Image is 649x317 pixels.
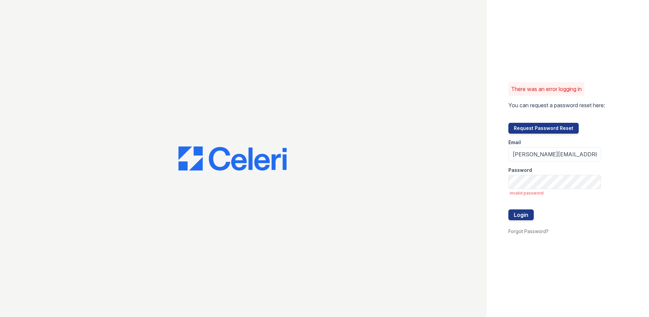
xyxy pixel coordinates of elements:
[511,85,582,93] p: There was an error logging in
[508,101,605,109] p: You can request a password reset here:
[508,123,579,134] button: Request Password Reset
[508,209,534,220] button: Login
[510,190,601,196] span: invalid password
[508,139,521,146] label: Email
[178,146,287,171] img: CE_Logo_Blue-a8612792a0a2168367f1c8372b55b34899dd931a85d93a1a3d3e32e68fde9ad4.png
[508,228,549,234] a: Forgot Password?
[508,167,532,174] label: Password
